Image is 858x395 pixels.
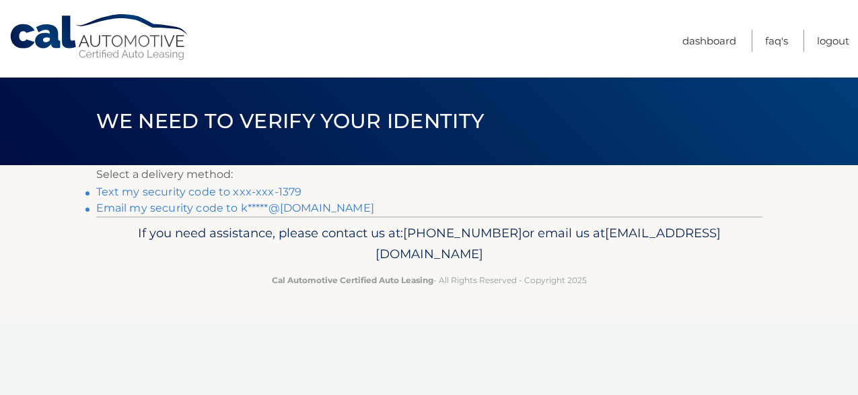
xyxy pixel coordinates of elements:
[272,275,433,285] strong: Cal Automotive Certified Auto Leasing
[682,30,736,52] a: Dashboard
[96,185,302,198] a: Text my security code to xxx-xxx-1379
[96,165,762,184] p: Select a delivery method:
[817,30,849,52] a: Logout
[96,109,485,133] span: We need to verify your identity
[105,273,754,287] p: - All Rights Reserved - Copyright 2025
[765,30,788,52] a: FAQ's
[96,202,374,214] a: Email my security code to k*****@[DOMAIN_NAME]
[403,225,522,241] span: [PHONE_NUMBER]
[105,222,754,266] p: If you need assistance, please contact us at: or email us at
[9,13,190,61] a: Cal Automotive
